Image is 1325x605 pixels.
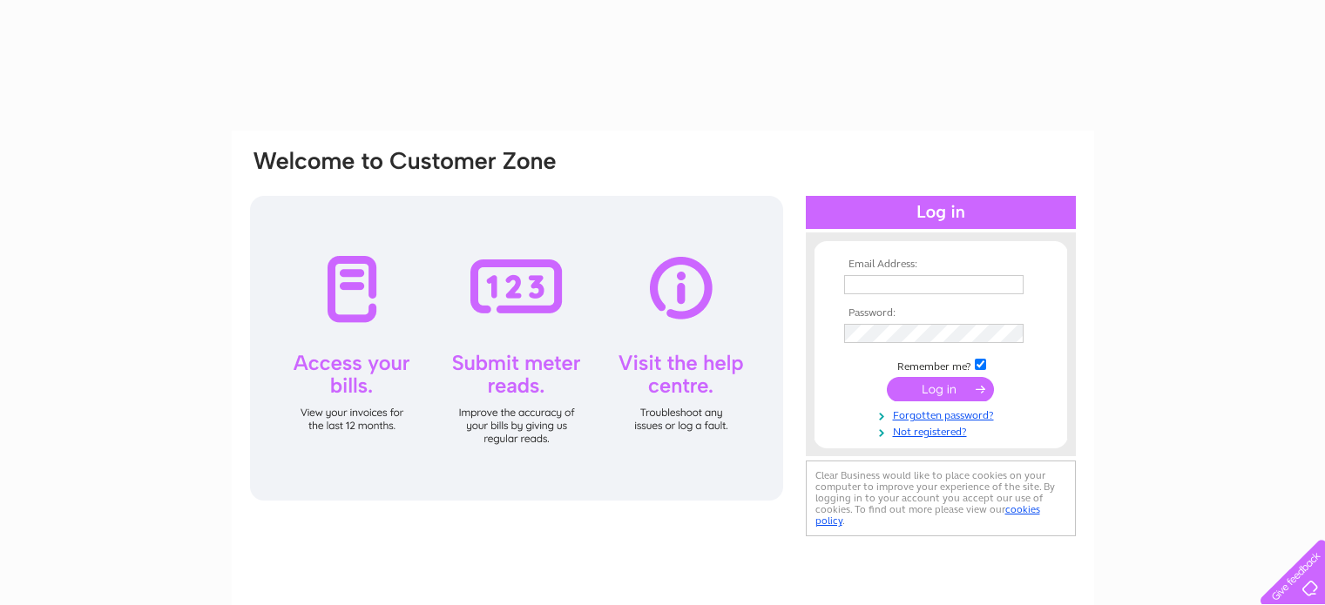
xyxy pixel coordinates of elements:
a: cookies policy [815,503,1040,527]
input: Submit [887,377,994,401]
div: Clear Business would like to place cookies on your computer to improve your experience of the sit... [806,460,1076,536]
th: Password: [840,307,1042,319]
td: Remember me? [840,356,1042,373]
a: Forgotten password? [844,406,1042,422]
a: Not registered? [844,422,1042,439]
th: Email Address: [840,259,1042,271]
